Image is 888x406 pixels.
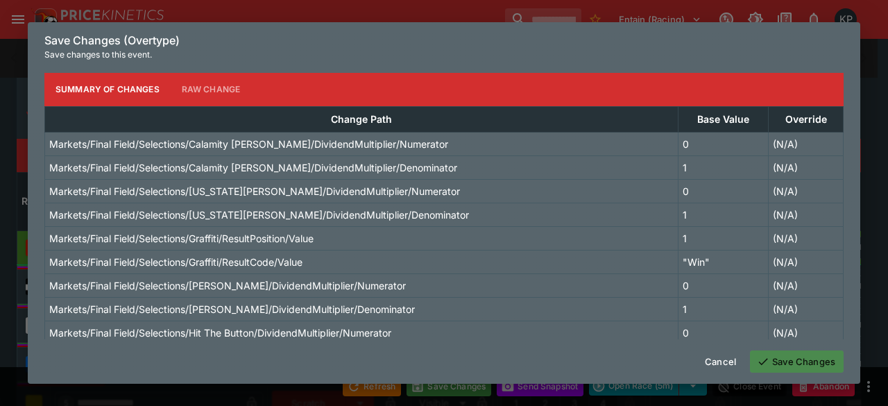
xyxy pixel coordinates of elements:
button: Raw Change [171,73,252,106]
td: (N/A) [769,226,844,250]
p: Markets/Final Field/Selections/Hit The Button/DividendMultiplier/Numerator [49,325,391,340]
td: 1 [678,203,769,226]
p: Markets/Final Field/Selections/[US_STATE][PERSON_NAME]/DividendMultiplier/Numerator [49,184,460,198]
p: Markets/Final Field/Selections/[PERSON_NAME]/DividendMultiplier/Denominator [49,302,415,316]
p: Markets/Final Field/Selections/[PERSON_NAME]/DividendMultiplier/Numerator [49,278,406,293]
th: Change Path [45,106,678,132]
td: (N/A) [769,297,844,321]
th: Base Value [678,106,769,132]
td: (N/A) [769,203,844,226]
td: 0 [678,321,769,344]
td: 0 [678,132,769,155]
td: 0 [678,179,769,203]
button: Save Changes [750,350,844,373]
td: (N/A) [769,273,844,297]
td: (N/A) [769,132,844,155]
td: (N/A) [769,321,844,344]
td: 0 [678,273,769,297]
p: Markets/Final Field/Selections/Calamity [PERSON_NAME]/DividendMultiplier/Numerator [49,137,448,151]
p: Save changes to this event. [44,48,844,62]
td: (N/A) [769,179,844,203]
p: Markets/Final Field/Selections/Graffiti/ResultCode/Value [49,255,302,269]
td: 1 [678,155,769,179]
td: 1 [678,226,769,250]
td: (N/A) [769,155,844,179]
button: Cancel [697,350,744,373]
h6: Save Changes (Overtype) [44,33,844,48]
td: "Win" [678,250,769,273]
th: Override [769,106,844,132]
td: (N/A) [769,250,844,273]
p: Markets/Final Field/Selections/Calamity [PERSON_NAME]/DividendMultiplier/Denominator [49,160,457,175]
td: 1 [678,297,769,321]
button: Summary of Changes [44,73,171,106]
p: Markets/Final Field/Selections/[US_STATE][PERSON_NAME]/DividendMultiplier/Denominator [49,208,469,222]
p: Markets/Final Field/Selections/Graffiti/ResultPosition/Value [49,231,314,246]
